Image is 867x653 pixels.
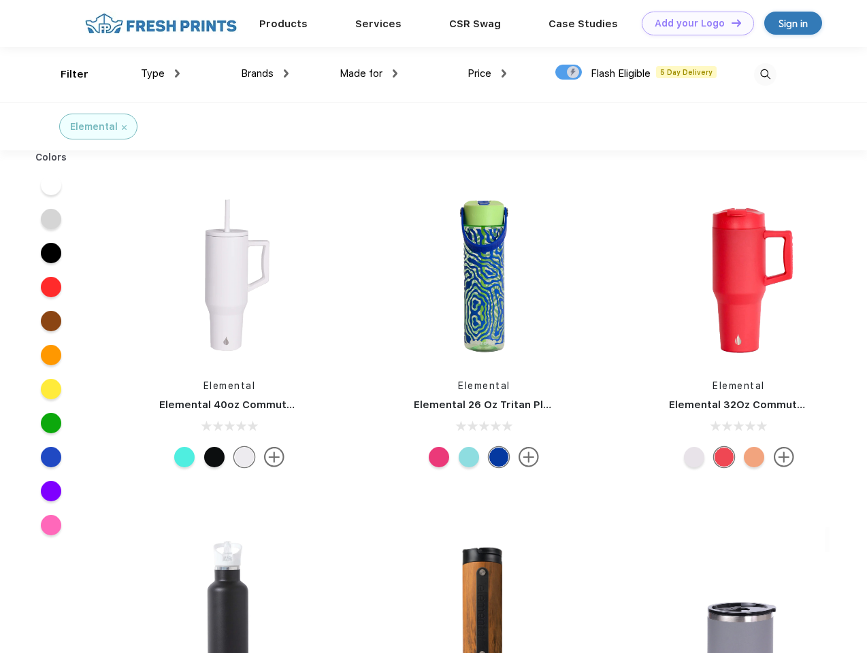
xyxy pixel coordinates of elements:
img: filter_cancel.svg [122,125,127,130]
div: Matte White [684,447,704,467]
img: dropdown.png [393,69,397,78]
span: Price [468,67,491,80]
div: Vintage flower [174,447,195,467]
div: Red [714,447,734,467]
img: desktop_search.svg [754,63,776,86]
div: Aqua Waves [489,447,509,467]
img: fo%20logo%202.webp [81,12,241,35]
a: Elemental 32Oz Commuter Tumbler [669,399,854,411]
a: Elemental 26 Oz Tritan Plastic Water Bottle [414,399,639,411]
div: Add your Logo [655,18,725,29]
img: more.svg [519,447,539,467]
img: func=resize&h=266 [393,184,574,365]
img: dropdown.png [284,69,289,78]
img: more.svg [774,447,794,467]
a: Sign in [764,12,822,35]
a: Elemental [458,380,510,391]
span: Made for [340,67,382,80]
a: Elemental [713,380,765,391]
a: Products [259,18,308,30]
img: DT [732,19,741,27]
a: Elemental 40oz Commuter Tumbler [159,399,344,411]
div: Black Speckle [204,447,225,467]
span: Brands [241,67,274,80]
div: Colors [25,150,78,165]
a: Services [355,18,402,30]
img: func=resize&h=266 [649,184,830,365]
div: Sign in [779,16,808,31]
span: 5 Day Delivery [656,66,717,78]
img: dropdown.png [502,69,506,78]
img: dropdown.png [175,69,180,78]
a: Elemental [203,380,256,391]
div: Berry breeze [459,447,479,467]
img: more.svg [264,447,284,467]
div: White [234,447,255,467]
span: Flash Eligible [591,67,651,80]
div: Berries Blast [429,447,449,467]
img: func=resize&h=266 [139,184,320,365]
div: Elemental [70,120,118,134]
span: Type [141,67,165,80]
div: Filter [61,67,88,82]
div: Peach Sunrise [744,447,764,467]
a: CSR Swag [449,18,501,30]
